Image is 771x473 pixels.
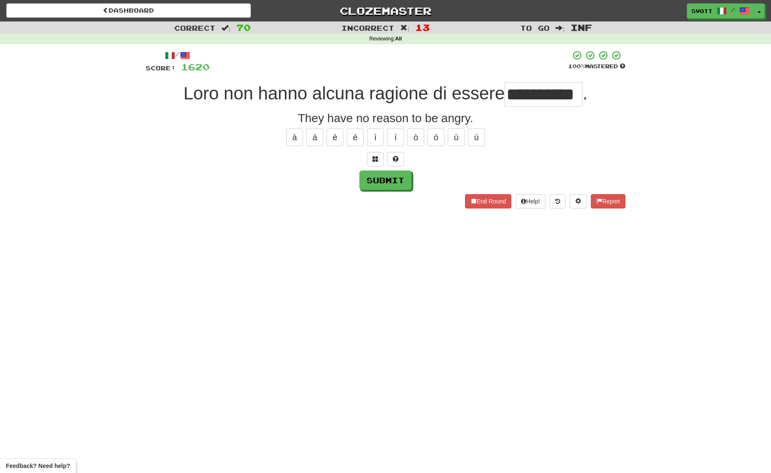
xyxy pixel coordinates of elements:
button: á [306,128,323,146]
span: / [731,7,735,13]
button: ú [468,128,485,146]
button: Report [591,194,625,208]
span: : [221,24,231,32]
span: Inf [571,22,592,32]
div: Mastered [568,63,625,70]
button: Single letter hint - you only get 1 per sentence and score half the points! alt+h [387,152,404,166]
span: Correct [174,24,215,32]
span: Open feedback widget [6,462,70,470]
button: ù [448,128,465,146]
span: Score: [146,64,176,72]
button: à [286,128,303,146]
span: 70 [237,22,251,32]
strong: All [395,36,402,42]
span: . [582,83,588,103]
button: Submit [359,171,412,190]
button: End Round [465,194,511,208]
button: Round history (alt+y) [550,194,566,208]
span: 100 % [568,63,585,69]
button: é [347,128,364,146]
button: Help! [516,194,545,208]
a: svott / [687,3,754,19]
button: ó [428,128,444,146]
a: Clozemaster [263,3,508,18]
span: : [400,24,409,32]
div: / [146,50,210,61]
button: è [327,128,343,146]
span: 1620 [181,61,210,72]
span: Loro non hanno alcuna ragione di essere [183,83,505,103]
span: svott [691,7,713,15]
div: They have no reason to be angry. [146,110,625,127]
button: ò [407,128,424,146]
span: : [556,24,565,32]
span: Incorrect [341,24,394,32]
button: ì [367,128,384,146]
button: í [387,128,404,146]
span: 13 [415,22,430,32]
span: To go [520,24,550,32]
a: Dashboard [6,3,251,18]
button: Switch sentence to multiple choice alt+p [367,152,384,166]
